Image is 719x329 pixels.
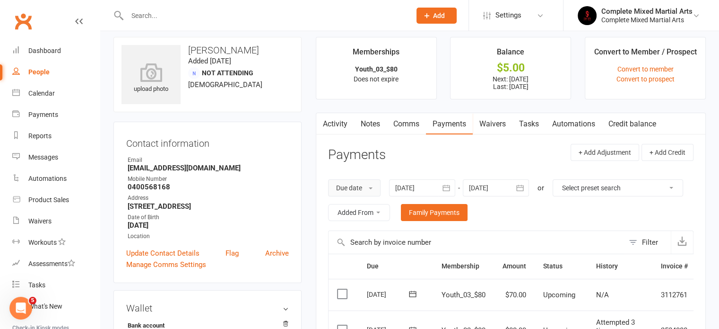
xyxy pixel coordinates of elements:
[12,40,100,62] a: Dashboard
[571,144,639,161] button: + Add Adjustment
[128,213,289,222] div: Date of Birth
[602,113,663,135] a: Credit balance
[354,75,398,83] span: Does not expire
[642,237,658,248] div: Filter
[28,132,52,140] div: Reports
[12,275,100,296] a: Tasks
[473,113,512,135] a: Waivers
[128,232,289,241] div: Location
[12,62,100,83] a: People
[126,303,289,313] h3: Wallet
[12,83,100,104] a: Calendar
[442,291,485,299] span: Youth_03_$80
[537,182,544,194] div: or
[225,248,239,259] a: Flag
[652,279,696,311] td: 3112761
[28,239,57,246] div: Workouts
[578,6,597,25] img: thumb_image1717476369.png
[121,45,294,55] h3: [PERSON_NAME]
[28,196,69,204] div: Product Sales
[12,296,100,317] a: What's New
[28,281,45,289] div: Tasks
[188,57,231,65] time: Added [DATE]
[126,134,289,149] h3: Contact information
[202,69,253,77] span: Not Attending
[12,189,100,211] a: Product Sales
[497,46,524,63] div: Balance
[601,7,693,16] div: Complete Mixed Martial Arts
[494,254,535,278] th: Amount
[128,183,289,191] strong: 0400568168
[624,231,671,254] button: Filter
[126,248,199,259] a: Update Contact Details
[494,279,535,311] td: $70.00
[12,253,100,275] a: Assessments
[594,46,697,63] div: Convert to Member / Prospect
[328,179,381,196] button: Due date
[495,5,521,26] span: Settings
[265,248,289,259] a: Archive
[28,175,67,182] div: Automations
[12,125,100,147] a: Reports
[641,144,693,161] button: + Add Credit
[433,12,445,19] span: Add
[28,111,58,118] div: Payments
[28,89,55,97] div: Calendar
[354,113,387,135] a: Notes
[12,232,100,253] a: Workouts
[128,221,289,230] strong: [DATE]
[459,63,562,73] div: $5.00
[316,113,354,135] a: Activity
[616,75,675,83] a: Convert to prospect
[387,113,426,135] a: Comms
[9,297,32,320] iframe: Intercom live chat
[128,194,289,203] div: Address
[12,211,100,232] a: Waivers
[353,46,399,63] div: Memberships
[367,287,410,302] div: [DATE]
[188,80,262,89] span: [DEMOGRAPHIC_DATA]
[128,322,284,329] strong: Bank account
[128,202,289,211] strong: [STREET_ADDRESS]
[128,164,289,172] strong: [EMAIL_ADDRESS][DOMAIN_NAME]
[358,254,433,278] th: Due
[459,75,562,90] p: Next: [DATE] Last: [DATE]
[12,168,100,189] a: Automations
[512,113,546,135] a: Tasks
[12,104,100,125] a: Payments
[128,156,289,165] div: Email
[543,291,575,299] span: Upcoming
[28,217,52,225] div: Waivers
[328,148,386,162] h3: Payments
[426,113,473,135] a: Payments
[535,254,588,278] th: Status
[433,254,494,278] th: Membership
[329,231,624,254] input: Search by invoice number
[28,302,62,310] div: What's New
[12,147,100,168] a: Messages
[11,9,35,33] a: Clubworx
[121,63,181,94] div: upload photo
[28,260,75,267] div: Assessments
[601,16,693,24] div: Complete Mixed Martial Arts
[29,297,36,304] span: 5
[126,259,206,270] a: Manage Comms Settings
[617,65,674,73] a: Convert to member
[124,9,404,22] input: Search...
[546,113,602,135] a: Automations
[588,254,652,278] th: History
[28,153,58,161] div: Messages
[652,254,696,278] th: Invoice #
[355,65,398,73] strong: Youth_03_$80
[328,204,390,221] button: Added From
[28,47,61,54] div: Dashboard
[128,175,289,184] div: Mobile Number
[28,68,50,76] div: People
[596,291,609,299] span: N/A
[401,204,468,221] a: Family Payments
[416,8,457,24] button: Add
